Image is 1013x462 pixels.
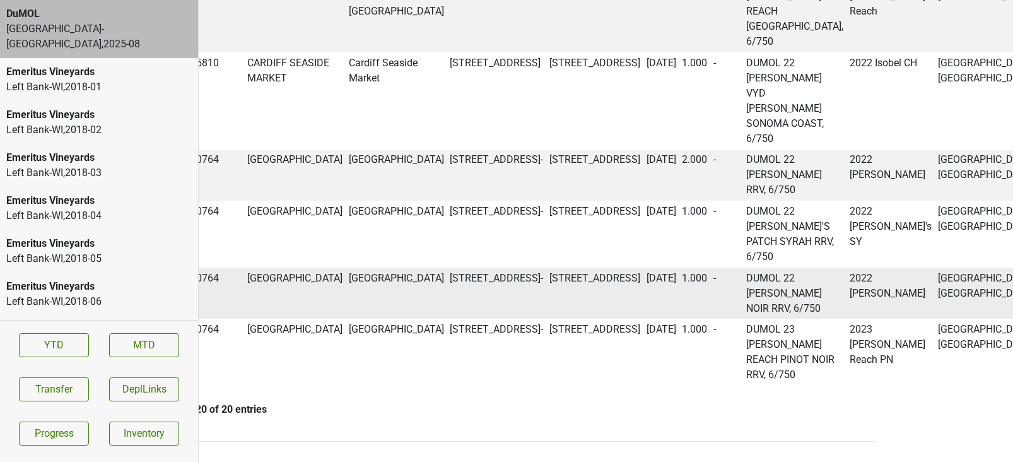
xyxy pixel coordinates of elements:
[6,294,192,309] div: Left Bank-WI , 2018 - 06
[6,122,192,138] div: Left Bank-WI , 2018 - 02
[6,251,192,266] div: Left Bank-WI , 2018 - 05
[187,201,245,268] td: 60764
[744,319,847,386] td: DUMOL 23 [PERSON_NAME] REACH PINOT NOIR RRV, 6/750
[109,333,179,357] a: MTD
[6,208,192,223] div: Left Bank-WI , 2018 - 04
[244,319,346,386] td: [GEOGRAPHIC_DATA]
[846,52,935,150] td: 2022 Isobel CH
[346,52,447,150] td: Cardiff Seaside Market
[447,319,547,386] td: [STREET_ADDRESS]-
[643,52,679,150] td: [DATE]
[244,201,346,268] td: [GEOGRAPHIC_DATA]
[679,52,710,150] td: 1.000
[6,21,192,52] div: [GEOGRAPHIC_DATA]-[GEOGRAPHIC_DATA] , 2025 - 08
[447,268,547,319] td: [STREET_ADDRESS]-
[679,201,710,268] td: 1.000
[744,201,847,268] td: DUMOL 22 [PERSON_NAME]'S PATCH SYRAH RRV, 6/750
[187,150,245,201] td: 60764
[643,150,679,201] td: [DATE]
[846,201,935,268] td: 2022 [PERSON_NAME]'s SY
[6,150,192,165] div: Emeritus Vineyards
[679,150,710,201] td: 2.000
[643,268,679,319] td: [DATE]
[187,268,245,319] td: 60764
[6,80,192,95] div: Left Bank-WI , 2018 - 01
[109,377,179,401] button: DeplLinks
[447,150,547,201] td: [STREET_ADDRESS]-
[546,52,643,150] td: [STREET_ADDRESS]
[546,268,643,319] td: [STREET_ADDRESS]
[187,319,245,386] td: 60764
[744,52,847,150] td: DUMOL 22 [PERSON_NAME] VYD [PERSON_NAME] SONOMA COAST, 6/750
[710,268,744,319] td: -
[846,268,935,319] td: 2022 [PERSON_NAME]
[109,422,179,446] a: Inventory
[546,201,643,268] td: [STREET_ADDRESS]
[244,268,346,319] td: [GEOGRAPHIC_DATA]
[19,422,89,446] a: Progress
[643,201,679,268] td: [DATE]
[6,193,192,208] div: Emeritus Vineyards
[546,319,643,386] td: [STREET_ADDRESS]
[744,150,847,201] td: DUMOL 22 [PERSON_NAME] RRV, 6/750
[710,319,744,386] td: -
[346,150,447,201] td: [GEOGRAPHIC_DATA]
[187,52,245,150] td: 25810
[6,236,192,251] div: Emeritus Vineyards
[6,107,192,122] div: Emeritus Vineyards
[846,150,935,201] td: 2022 [PERSON_NAME]
[19,333,89,357] a: YTD
[679,319,710,386] td: 1.000
[643,319,679,386] td: [DATE]
[846,319,935,386] td: 2023 [PERSON_NAME] Reach PN
[710,201,744,268] td: -
[6,64,192,80] div: Emeritus Vineyards
[710,52,744,150] td: -
[346,268,447,319] td: [GEOGRAPHIC_DATA]
[244,150,346,201] td: [GEOGRAPHIC_DATA]
[447,201,547,268] td: [STREET_ADDRESS]-
[346,319,447,386] td: [GEOGRAPHIC_DATA]
[447,52,547,150] td: [STREET_ADDRESS]
[679,268,710,319] td: 1.000
[19,377,89,401] button: Transfer
[6,279,192,294] div: Emeritus Vineyards
[244,52,346,150] td: CARDIFF SEASIDE MARKET
[6,6,192,21] div: DuMOL
[346,201,447,268] td: [GEOGRAPHIC_DATA]
[744,268,847,319] td: DUMOL 22 [PERSON_NAME] NOIR RRV, 6/750
[546,150,643,201] td: [STREET_ADDRESS]
[710,150,744,201] td: -
[6,165,192,181] div: Left Bank-WI , 2018 - 03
